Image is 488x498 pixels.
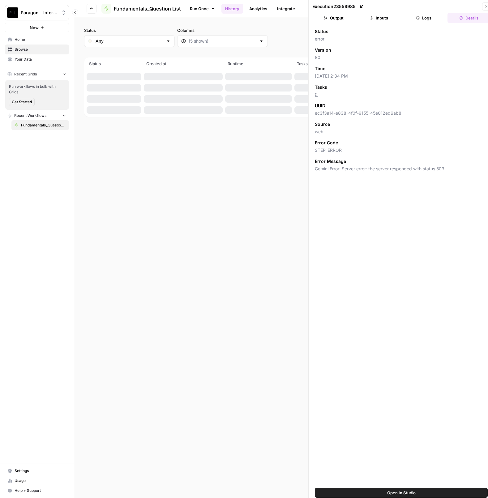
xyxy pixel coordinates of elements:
button: Logs [403,13,445,23]
span: Paragon - Internal Usage [21,10,58,16]
label: Status [84,27,175,33]
span: Run workflows in bulk with Grids [9,84,65,95]
span: Fundamentals_Question List [21,122,66,128]
span: Recent Workflows [14,113,46,118]
span: Error Message [315,158,346,164]
span: Settings [15,468,66,474]
button: Help + Support [5,486,69,496]
a: Your Data [5,54,69,64]
a: Fundamentals_Question List [11,120,69,130]
a: Settings [5,466,69,476]
button: Recent Grids [5,70,69,79]
a: 0 [315,92,318,97]
span: 80 [315,54,488,61]
span: Source [315,121,330,127]
span: web [315,129,488,135]
th: Runtime [224,57,293,71]
span: Tasks [315,84,327,90]
input: (5 shown) [189,38,256,44]
span: Your Data [15,57,66,62]
span: Version [315,47,331,53]
th: Tasks [293,57,348,71]
button: Output [312,13,355,23]
span: Usage [15,478,66,483]
a: Integrate [273,4,299,14]
span: Recent Grids [14,71,37,77]
span: error [315,36,488,42]
a: History [221,4,243,14]
th: Status [85,57,143,71]
span: Gemini Error: Server error: the server responded with status 503 [315,166,488,172]
button: Get Started [9,98,35,106]
span: Browse [15,47,66,52]
span: Home [15,37,66,42]
span: Open In Studio [387,490,416,496]
a: Run Once [186,3,219,14]
button: Workspace: Paragon - Internal Usage [5,5,69,20]
span: STEP_ERROR [315,147,488,153]
button: Open In Studio [315,488,488,498]
span: ec3f3a14-e838-4f0f-9155-45e012ed6ab8 [315,110,488,116]
label: Columns [177,27,268,33]
span: Get Started [12,99,32,105]
button: Recent Workflows [5,111,69,120]
span: Error Code [315,140,338,146]
a: Home [5,35,69,45]
button: Inputs [357,13,400,23]
a: Analytics [246,4,271,14]
span: UUID [315,103,325,109]
img: Paragon - Internal Usage Logo [7,7,18,18]
div: Execution 23559985 [312,3,364,10]
span: Fundamentals_Question List [114,5,181,12]
span: New [30,24,39,31]
a: Fundamentals_Question List [101,4,181,14]
span: Time [315,66,325,72]
button: New [5,23,69,32]
a: Browse [5,45,69,54]
input: Any [96,38,163,44]
th: Created at [143,57,224,71]
span: [DATE] 2:34 PM [315,73,488,79]
span: Help + Support [15,488,66,493]
span: Status [315,28,328,35]
a: Usage [5,476,69,486]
